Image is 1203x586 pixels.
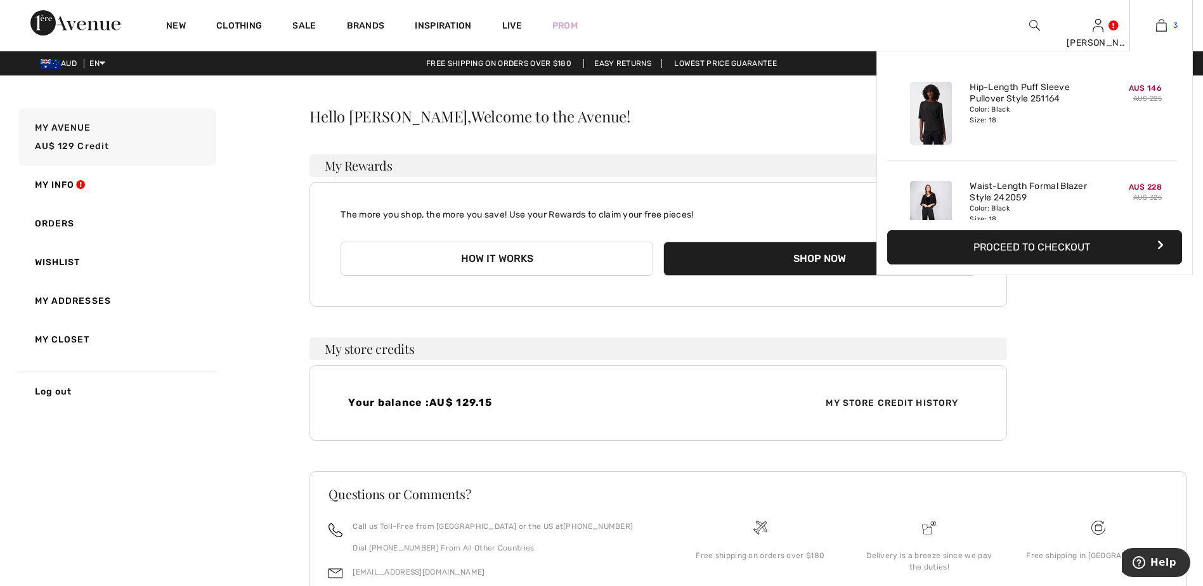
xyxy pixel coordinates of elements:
[16,243,216,282] a: Wishlist
[563,522,633,531] a: [PHONE_NUMBER]
[1129,183,1162,192] span: AU$ 228
[1130,18,1192,33] a: 3
[1173,20,1178,31] span: 3
[1122,548,1190,580] iframe: Opens a widget where you can find more information
[922,521,936,535] img: Delivery is a breeze since we pay the duties!
[353,568,484,576] a: [EMAIL_ADDRESS][DOMAIN_NAME]
[663,242,976,276] button: Shop Now
[1093,18,1103,33] img: My Info
[35,121,91,134] span: My Avenue
[328,566,342,580] img: email
[583,59,662,68] a: Easy Returns
[328,523,342,537] img: call
[429,396,492,408] span: AU$ 129.15
[816,396,968,410] span: My Store Credit History
[855,550,1004,573] div: Delivery is a breeze since we pay the duties!
[970,105,1095,125] div: Color: Black Size: 18
[309,154,1007,177] h3: My Rewards
[16,166,216,204] a: My Info
[471,108,630,124] span: Welcome to the Avenue!
[30,10,120,36] img: 1ère Avenue
[1129,84,1162,93] span: AU$ 146
[1156,18,1167,33] img: My Bag
[552,19,578,32] a: Prom
[348,396,651,408] h4: Your balance :
[309,108,1007,124] div: Hello [PERSON_NAME],
[1133,94,1162,103] s: AU$ 225
[970,181,1095,204] a: Waist-Length Formal Blazer Style 242059
[910,82,952,145] img: Hip-Length Puff Sleeve Pullover Style 251164
[16,204,216,243] a: Orders
[1133,193,1162,202] s: AU$ 325
[328,488,1167,500] h3: Questions or Comments?
[353,542,633,554] p: Dial [PHONE_NUMBER] From All Other Countries
[41,59,61,69] img: Australian Dollar
[89,59,105,68] span: EN
[347,20,385,34] a: Brands
[970,82,1095,105] a: Hip-Length Puff Sleeve Pullover Style 251164
[887,230,1182,264] button: Proceed to Checkout
[970,204,1095,224] div: Color: Black Size: 18
[292,20,316,34] a: Sale
[416,59,582,68] a: Free shipping on orders over $180
[1024,550,1173,561] div: Free shipping in [GEOGRAPHIC_DATA].
[35,141,110,152] span: AU$ 129 Credit
[309,337,1007,360] h3: My store credits
[1091,521,1105,535] img: Free shipping on orders over $180
[16,320,216,359] a: My Closet
[1029,18,1040,33] img: search the website
[1093,19,1103,31] a: Sign In
[753,521,767,535] img: Free shipping on orders over $180
[41,59,82,68] span: AUD
[415,20,471,34] span: Inspiration
[353,521,633,532] p: Call us Toll-Free from [GEOGRAPHIC_DATA] or the US at
[664,59,787,68] a: Lowest Price Guarantee
[16,372,216,411] a: Log out
[166,20,186,34] a: New
[1067,36,1129,49] div: [PERSON_NAME]
[216,20,262,34] a: Clothing
[910,181,952,244] img: Waist-Length Formal Blazer Style 242059
[686,550,835,561] div: Free shipping on orders over $180
[502,19,522,32] a: Live
[341,198,976,221] p: The more you shop, the more you save! Use your Rewards to claim your free pieces!
[341,242,653,276] button: How it works
[16,282,216,320] a: My Addresses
